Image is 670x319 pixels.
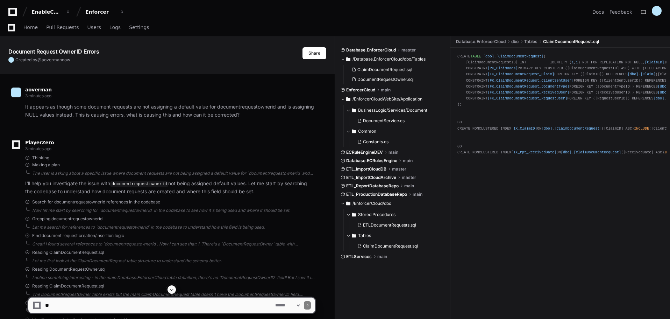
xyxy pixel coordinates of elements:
span: 1 [572,60,574,64]
span: ETLServices [346,254,372,259]
span: ETL_ImportCloudDB [346,166,386,172]
span: Find document request creation/insertion logic [32,233,124,238]
span: master [402,175,416,180]
span: Reading ClaimDocumentRequest.sql [32,250,104,255]
span: Home [23,25,38,29]
span: INCLUDE [634,126,649,131]
span: main [413,192,422,197]
div: Great! I found several references to `documentrequestownerid`. Now I can see that: 1. There's a `... [32,241,315,247]
button: EnableComp [29,6,73,18]
code: documentrequestownerid [110,181,168,187]
span: main [404,183,414,189]
span: Database.EnforcerCloud [456,39,506,44]
span: DocumentRequestOwner.sql [357,77,414,82]
button: Common [346,126,445,137]
svg: Directory [346,55,350,63]
span: Tables [358,233,371,238]
button: ClaimDocumentRequest.sql [355,241,441,251]
button: /Database.EnforcerCloud/dbo/Tables [341,54,445,65]
a: Home [23,20,38,36]
span: /EnforcerCloud/dbo [352,201,391,206]
span: [dbo] [658,90,669,95]
span: ETL_ProductionDatabaseRepo [346,192,407,197]
span: [dbo] [561,150,572,154]
span: [Claim] [641,72,656,76]
a: Docs [592,8,604,15]
span: ClaimDocumentRequest.sql [363,243,418,249]
span: BusinessLogic/Services/Document [358,108,427,113]
span: Users [87,25,101,29]
span: [FK_ClaimDocumentRequest_Claim] [487,72,554,76]
span: [dbo] [541,126,552,131]
div: Now let me start by searching for `documentrequestownerid` in the codebase to see how it's being ... [32,208,315,213]
span: [FK_ClaimDocumentRequest_ClientSentUser] [487,78,573,83]
span: Reading ClaimDocumentRequest.sql [32,283,104,289]
span: 3 minutes ago [25,93,51,98]
span: ClaimDocumentRequest.sql [357,67,412,72]
a: Settings [129,20,149,36]
span: ECRuleEngineDEV [346,150,383,155]
svg: Directory [352,127,356,136]
svg: Directory [352,231,356,240]
span: EnforcerCloud [346,87,375,93]
span: Common [358,129,376,134]
button: /EnforcerCloud/dbo [341,198,445,209]
span: Logs [109,25,121,29]
span: ETL_ImportCloudArchive [346,175,396,180]
span: [FK_ClaimDocumentRequest_RequestUser] [487,96,567,100]
div: Let me search for references to `documentrequestownerid` in the codebase to understand how this f... [32,224,315,230]
span: Thinking [32,155,49,161]
span: /EnforcerCloudWebSite/Application [352,96,422,102]
button: ETLDocumentRequests.sql [355,220,441,230]
span: main [377,254,387,259]
div: CREATE . ( [ClaimDocumentRequestID] INT IDENTITY ( , ) NOT FOR REPLICATION NOT NULL, INT NOT NULL... [457,54,663,155]
div: I notice something interesting - in the main Database.EnforcerCloud table definition, there's no ... [32,275,315,280]
svg: Directory [346,95,350,103]
button: Stored Procedures [346,209,445,220]
span: PlayerZero [25,140,54,145]
div: Let me first look at the ClaimDocumentRequest table structure to understand the schema better. [32,258,315,264]
span: [IX_rpt_ReceivedDate] [511,150,556,154]
button: Constants.cs [355,137,441,147]
button: Tables [346,230,445,241]
button: ClaimDocumentRequest.sql [349,65,441,75]
a: Logs [109,20,121,36]
svg: Directory [352,210,356,219]
button: Share [302,47,326,59]
span: [ClaimDocumentRequest] [574,150,621,154]
button: BusinessLogic/Services/Document [346,105,445,116]
span: TABLE [470,54,481,58]
span: Grepping documentrequestownerid [32,216,102,222]
span: [FK_ClaimDocumentRequest_DocumentType] [487,84,569,89]
span: aoverman [25,87,52,92]
span: main [403,158,413,164]
span: Constants.cs [363,139,389,145]
span: [dbo] [654,96,664,100]
span: [PK_ClaimDocs] [487,66,518,70]
button: Enforcer [83,6,127,18]
span: ClaimDocumentRequest.sql [543,39,599,44]
span: Stored Procedures [358,212,395,217]
span: [ClaimDocumentRequest] [554,126,602,131]
button: DocumentService.cs [355,116,441,126]
span: DocumentService.cs [363,118,405,124]
span: Search for documentrequestownerid references in the codebase [32,199,160,205]
span: /Database.EnforcerCloud/dbo/Tables [352,56,426,62]
span: Settings [129,25,149,29]
span: [dbo] [658,84,669,89]
button: Feedback [610,8,632,15]
span: Database.EnforcerCloud [346,47,396,53]
span: [IX_ClaimID] [511,126,537,131]
svg: Directory [346,199,350,208]
span: ETL_ReportDatabaseRepo [346,183,399,189]
a: Pull Requests [46,20,79,36]
div: EnableComp [31,8,62,15]
span: Pull Requests [46,25,79,29]
span: aoverman [42,57,62,62]
span: [dbo] [483,54,494,58]
span: main [389,150,398,155]
span: [dbo] [628,72,639,76]
span: 1 [576,60,578,64]
span: Created by [15,57,70,63]
app-text-character-animate: Document Request Owner ID Errors [8,48,99,55]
